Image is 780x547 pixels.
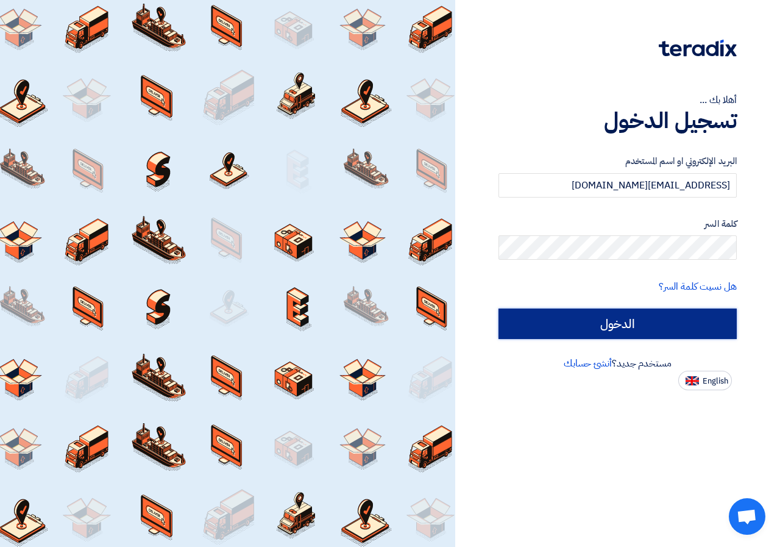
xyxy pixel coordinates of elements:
div: مستخدم جديد؟ [498,356,737,371]
input: أدخل بريد العمل الإلكتروني او اسم المستخدم الخاص بك ... [498,173,737,198]
img: en-US.png [686,376,699,385]
label: كلمة السر [498,217,737,231]
div: Open chat [729,498,765,535]
a: أنشئ حسابك [564,356,612,371]
label: البريد الإلكتروني او اسم المستخدم [498,154,737,168]
h1: تسجيل الدخول [498,107,737,134]
img: Teradix logo [659,40,737,57]
button: English [678,371,732,390]
input: الدخول [498,309,737,339]
span: English [703,377,728,385]
div: أهلا بك ... [498,93,737,107]
a: هل نسيت كلمة السر؟ [659,279,737,294]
